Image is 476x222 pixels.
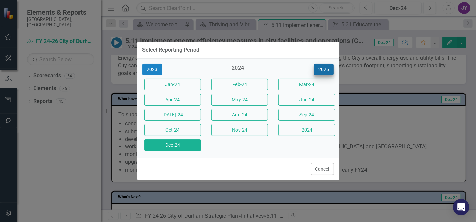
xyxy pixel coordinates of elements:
[144,94,201,106] button: Apr-24
[211,94,268,106] button: May-24
[278,79,335,90] button: Mar-24
[144,79,201,90] button: Jan-24
[311,163,334,175] button: Cancel
[144,124,201,136] button: Oct-24
[211,79,268,90] button: Feb-24
[210,64,266,75] div: 2024
[211,109,268,121] button: Aug-24
[453,199,469,215] div: Open Intercom Messenger
[142,64,162,75] button: 2023
[278,109,335,121] button: Sep-24
[314,64,334,75] button: 2025
[142,47,200,53] div: Select Reporting Period
[278,94,335,106] button: Jun-24
[278,124,335,136] button: 2024
[211,124,268,136] button: Nov-24
[144,109,201,121] button: [DATE]-24
[144,139,201,151] button: Dec-24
